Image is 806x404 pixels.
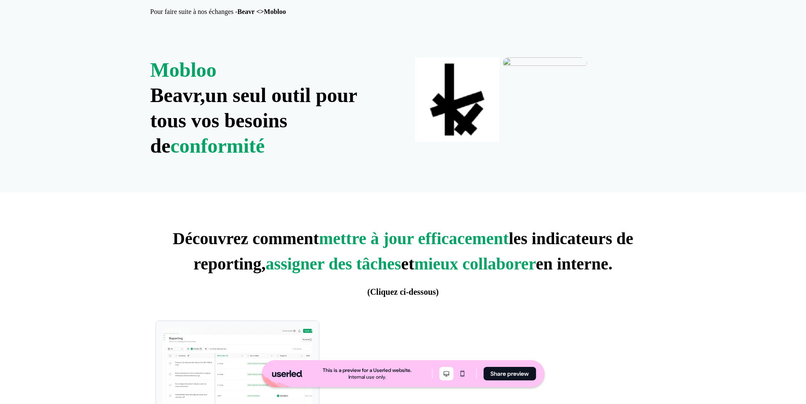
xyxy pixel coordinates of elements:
div: This is a preview for a Userled website. [323,367,412,374]
button: Share preview [483,367,536,380]
button: Mobile mode [455,367,469,380]
div: Internal use only. [348,374,386,380]
p: Découvrez comment les indicateurs de reporting, et en interne. [150,226,656,302]
span: conformité [171,135,265,157]
strong: un seul outil pour tous vos besoins de [150,84,357,157]
span: assigner des tâches [266,254,401,273]
span: (Cliquez ci-dessous) [367,287,439,296]
strong: Beavr <>Mobloo [238,8,286,15]
span: mettre à jour efficacement [319,229,509,248]
button: Desktop mode [439,367,453,380]
p: Pour faire suite à nos échanges - [150,7,286,17]
span: Mobloo [150,59,217,81]
span: mieux collaborer [414,254,536,273]
p: Beavr, [150,57,391,159]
